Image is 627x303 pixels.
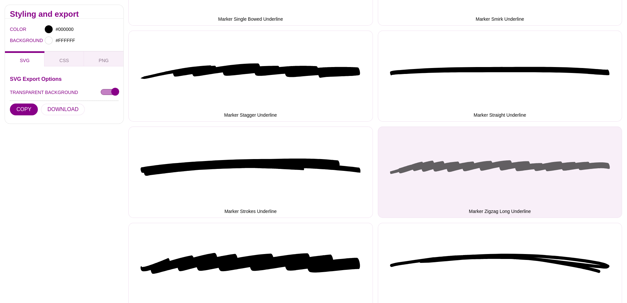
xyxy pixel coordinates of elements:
[44,51,84,66] button: CSS
[10,88,78,97] label: TRANSPARENT BACKGROUND
[99,58,109,63] span: PNG
[10,104,38,115] button: COPY
[84,51,123,66] button: PNG
[10,25,18,34] label: COLOR
[128,31,373,122] button: Marker Stagger Underline
[10,12,118,17] h2: Styling and export
[41,104,85,115] button: DOWNLOAD
[10,36,18,45] label: BACKGROUND
[60,58,69,63] span: CSS
[378,31,622,122] button: Marker Straight Underline
[378,127,622,218] button: Marker Zigzag Long Underline
[128,127,373,218] button: Marker Strokes Underline
[10,76,118,82] h3: SVG Export Options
